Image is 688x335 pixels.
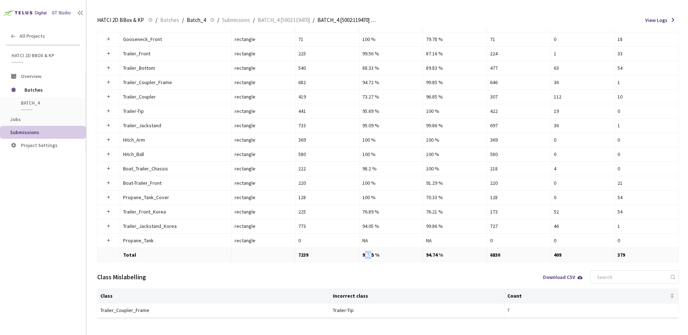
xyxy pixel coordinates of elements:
li: / [313,16,314,24]
div: 100 % [362,193,420,201]
div: rectangle [235,50,292,58]
div: 222 [298,165,356,173]
div: Trailer_Coupler [123,93,202,101]
div: Propane_Tank [123,237,202,244]
div: Class Mislabelling [97,272,146,282]
a: Incorrect class [333,293,368,299]
div: rectangle [235,107,292,115]
div: rectangle [235,179,292,187]
div: 225 [298,50,356,58]
div: Trailer_Front [123,50,202,58]
div: 54 [617,208,675,216]
div: 88.33 % [362,64,420,72]
td: 379 [615,248,679,262]
div: 0 [617,237,675,244]
div: 0 [554,193,611,201]
div: 99.86 % [426,121,484,129]
div: 773 [298,222,356,230]
button: Expand row [106,180,112,186]
div: 220 [490,179,548,187]
div: 70.33 % [426,193,484,201]
span: Overview [21,73,41,79]
span: Batch_4 [21,100,74,106]
div: 95.69 % [362,107,420,115]
div: 52 [554,208,611,216]
li: / [217,16,219,24]
input: Search [593,271,669,284]
div: 173 [490,208,548,216]
button: Expand row [106,94,112,100]
div: 369 [490,136,548,144]
span: BATCH_4 [5002:119470] [258,16,310,24]
button: Expand row [106,79,112,85]
div: 0 [554,136,611,144]
li: / [182,16,184,24]
div: 540 [298,64,356,72]
div: 100 % [426,150,484,158]
div: 0 [554,179,611,187]
div: 21 [617,179,675,187]
div: Hitch_Ball [123,150,202,158]
div: 99.85 % [426,78,484,86]
button: Expand row [106,166,112,171]
div: rectangle [235,121,292,129]
li: / [253,16,255,24]
div: Trailer-Tip [123,107,202,115]
div: rectangle [235,78,292,86]
div: 727 [490,222,548,230]
div: 733 [298,121,356,129]
div: 96.85 % [426,93,484,101]
span: View Logs [645,17,667,24]
td: 94.35 % [359,248,423,262]
div: Hitch_Arm [123,136,202,144]
div: 0 [617,107,675,115]
div: Boat-Trailer_Front [123,179,202,187]
div: 100 % [362,150,420,158]
div: 54 [617,193,675,201]
div: 225 [298,208,356,216]
span: Batches [160,16,179,24]
div: 100 % [362,35,420,43]
div: 0 [617,165,675,173]
td: 94.74 % [423,248,487,262]
button: Expand row [106,108,112,114]
span: HATCI 2D BBox & KP [12,52,76,59]
td: 409 [551,248,615,262]
div: Trailer_Jackstand_Korea [123,222,202,230]
a: Batches [159,16,181,24]
div: 682 [298,78,356,86]
div: 54 [617,64,675,72]
div: rectangle [235,222,292,230]
div: 0 [490,237,548,244]
div: 477 [490,64,548,72]
div: Trailer-Tip [333,306,412,314]
div: Gooseneck_Front [123,35,202,43]
div: 218 [490,165,548,173]
span: Submissions [222,16,250,24]
div: 220 [298,179,356,187]
div: 0 [298,237,356,244]
div: 76.89 % [362,208,420,216]
button: Expand row [106,238,112,243]
span: All Projects [19,33,45,39]
div: 36 [554,78,611,86]
div: 224 [490,50,548,58]
div: 1 [617,121,675,129]
div: rectangle [235,237,292,244]
span: Project Settings [21,142,58,148]
div: Trailer_Bottom [123,64,202,72]
div: 128 [298,193,356,201]
div: Boat_Trailer_Chassis [123,165,202,173]
div: rectangle [235,208,292,216]
button: Expand row [106,51,112,56]
div: rectangle [235,165,292,173]
div: rectangle [235,93,292,101]
div: GT Studio [52,10,71,17]
div: NA [362,237,420,244]
div: 71 [490,35,548,43]
div: NA [426,237,484,244]
div: 94.72 % [362,78,420,86]
div: 71 [298,35,356,43]
div: 98.2 % [362,165,420,173]
div: 0 [617,136,675,144]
